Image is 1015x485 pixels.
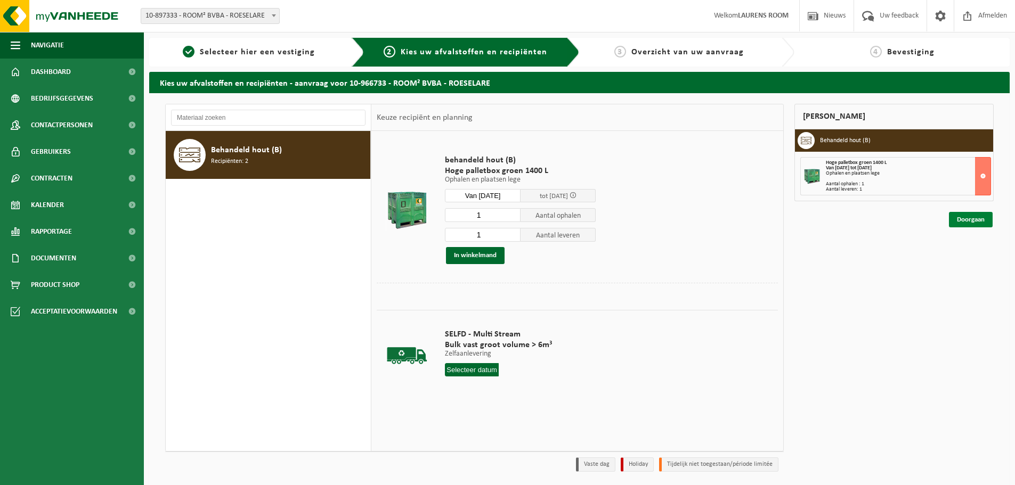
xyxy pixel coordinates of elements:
p: Zelfaanlevering [445,350,552,358]
a: 1Selecteer hier een vestiging [155,46,343,59]
span: Gebruikers [31,138,71,165]
span: Overzicht van uw aanvraag [631,48,744,56]
span: 3 [614,46,626,57]
p: Ophalen en plaatsen lege [445,176,596,184]
a: Doorgaan [949,212,993,227]
span: 10-897333 - ROOM² BVBA - ROESELARE [141,9,279,23]
button: In winkelmand [446,247,505,264]
span: Aantal leveren [521,228,596,242]
span: 2 [384,46,395,57]
input: Selecteer datum [445,189,521,202]
span: SELFD - Multi Stream [445,329,552,340]
span: Aantal ophalen [521,208,596,222]
div: Aantal leveren: 1 [826,187,990,192]
h2: Kies uw afvalstoffen en recipiënten - aanvraag voor 10-966733 - ROOM² BVBA - ROESELARE [149,72,1010,93]
strong: Van [DATE] tot [DATE] [826,165,872,171]
span: Kalender [31,192,64,218]
input: Selecteer datum [445,363,499,376]
span: Behandeld hout (B) [211,144,282,157]
span: Hoge palletbox groen 1400 L [826,160,887,166]
span: tot [DATE] [540,193,568,200]
span: 4 [870,46,882,57]
li: Tijdelijk niet toegestaan/période limitée [659,457,778,472]
span: Bedrijfsgegevens [31,85,93,112]
span: Recipiënten: 2 [211,157,248,167]
span: Documenten [31,245,76,272]
span: Navigatie [31,32,64,59]
span: Dashboard [31,59,71,85]
span: Acceptatievoorwaarden [31,298,117,325]
span: Rapportage [31,218,72,245]
span: 1 [183,46,194,57]
div: Aantal ophalen : 1 [826,182,990,187]
span: Contracten [31,165,72,192]
span: Selecteer hier een vestiging [200,48,315,56]
span: Product Shop [31,272,79,298]
strong: LAURENS ROOM [738,12,789,20]
span: Bulk vast groot volume > 6m³ [445,340,552,350]
div: Keuze recipiënt en planning [371,104,478,131]
span: Kies uw afvalstoffen en recipiënten [401,48,547,56]
input: Materiaal zoeken [171,110,366,126]
h3: Behandeld hout (B) [820,132,871,149]
div: Ophalen en plaatsen lege [826,171,990,176]
li: Holiday [621,457,654,472]
li: Vaste dag [576,457,615,472]
button: Behandeld hout (B) Recipiënten: 2 [166,131,371,179]
span: behandeld hout (B) [445,155,596,166]
span: Contactpersonen [31,112,93,138]
span: Bevestiging [887,48,935,56]
span: Hoge palletbox groen 1400 L [445,166,596,176]
div: [PERSON_NAME] [794,104,994,129]
span: 10-897333 - ROOM² BVBA - ROESELARE [141,8,280,24]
